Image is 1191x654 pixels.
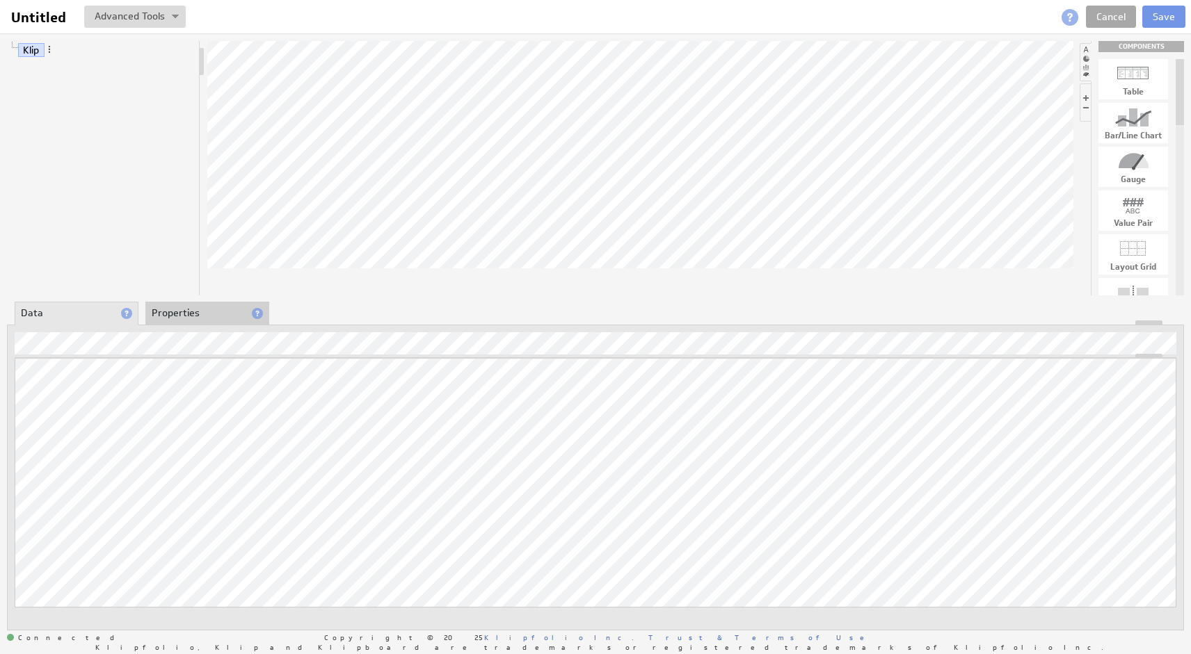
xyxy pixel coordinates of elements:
img: button-savedrop.png [172,15,179,20]
div: Gauge [1098,175,1168,183]
span: More actions [45,44,54,54]
div: Value Pair [1098,219,1168,227]
a: Trust & Terms of Use [648,632,874,642]
span: Connected: ID: dpnc-26 Online: true [7,634,122,642]
span: Klipfolio, Klip and Klipboard are trademarks or registered trademarks of Klipfolio Inc. [95,644,1103,651]
div: Table [1098,88,1168,96]
a: Klip [18,43,45,57]
button: Save [1142,6,1185,28]
a: Cancel [1086,6,1136,28]
a: Klipfolio Inc. [484,632,634,642]
li: Properties [145,302,269,325]
div: Drag & drop components onto the workspace [1098,41,1184,52]
div: Bar/Line Chart [1098,131,1168,140]
li: Data [15,302,138,325]
li: Hide or show the component controls palette [1080,83,1091,122]
div: Layout Grid [1098,263,1168,271]
li: Hide or show the component palette [1080,43,1092,81]
input: Untitled [6,6,76,29]
span: Copyright © 2025 [324,634,634,641]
